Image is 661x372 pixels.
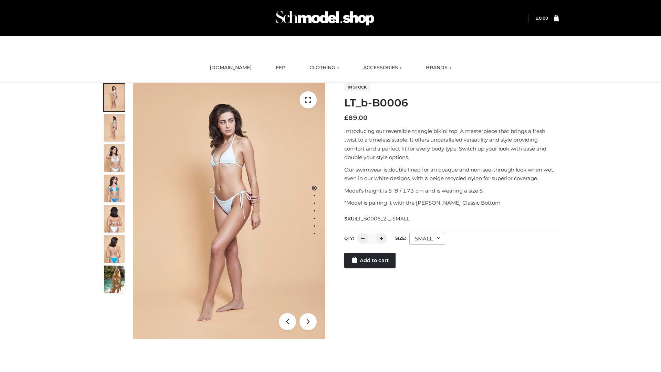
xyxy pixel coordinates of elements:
p: Introducing our reversible triangle bikini top. A masterpiece that brings a fresh twist to a time... [344,127,559,162]
img: ArielClassicBikiniTop_CloudNine_AzureSky_OW114ECO_3-scaled.jpg [104,144,125,172]
img: ArielClassicBikiniTop_CloudNine_AzureSky_OW114ECO_2-scaled.jpg [104,114,125,142]
a: £0.00 [536,15,548,21]
img: ArielClassicBikiniTop_CloudNine_AzureSky_OW114ECO_4-scaled.jpg [104,175,125,202]
span: LT_B0006_2-_-SMALL [356,216,409,222]
a: ACCESSORIES [358,60,407,75]
span: £ [344,114,348,122]
label: QTY: [344,236,354,241]
p: Model’s height is 5 ‘8 / 173 cm and is wearing a size S. [344,186,559,195]
img: ArielClassicBikiniTop_CloudNine_AzureSky_OW114ECO_1-scaled.jpg [104,84,125,111]
h1: LT_b-B0006 [344,97,559,109]
img: Schmodel Admin 964 [273,4,377,32]
a: CLOTHING [304,60,344,75]
p: *Model is pairing it with the [PERSON_NAME] Classic Bottom [344,198,559,207]
bdi: 0.00 [536,15,548,21]
img: ArielClassicBikiniTop_CloudNine_AzureSky_OW114ECO_1 [133,83,325,339]
img: Arieltop_CloudNine_AzureSky2.jpg [104,266,125,293]
img: ArielClassicBikiniTop_CloudNine_AzureSky_OW114ECO_7-scaled.jpg [104,205,125,232]
a: FFP [271,60,291,75]
label: Size: [395,236,406,241]
img: ArielClassicBikiniTop_CloudNine_AzureSky_OW114ECO_8-scaled.jpg [104,235,125,263]
span: SKU: [344,215,410,223]
a: BRANDS [421,60,457,75]
div: SMALL [409,233,445,245]
a: Add to cart [344,253,396,268]
span: £ [536,15,539,21]
span: In stock [344,83,370,91]
p: Our swimwear is double lined for an opaque and non-see-through look when wet, even in our white d... [344,165,559,183]
a: [DOMAIN_NAME] [204,60,257,75]
bdi: 89.00 [344,114,368,122]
